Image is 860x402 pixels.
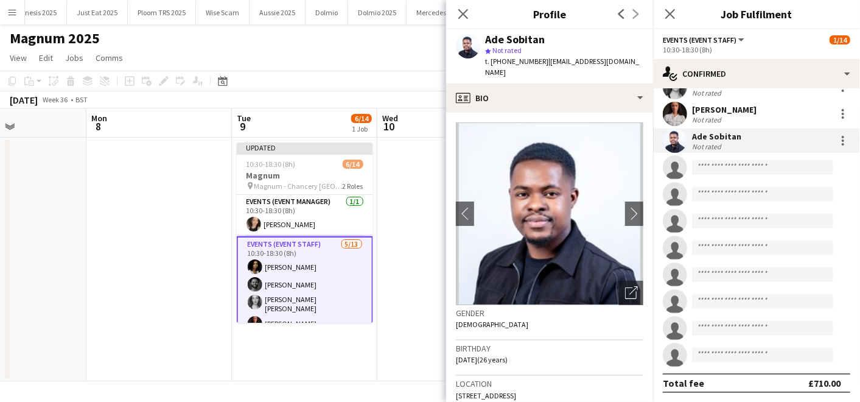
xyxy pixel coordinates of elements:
div: Not rated [692,142,724,151]
span: | [EMAIL_ADDRESS][DOMAIN_NAME] [485,57,639,77]
span: Week 36 [40,95,71,104]
button: Mercedes 2025 [407,1,472,24]
a: View [5,50,32,66]
span: 10:30-18:30 (8h) [246,160,296,169]
button: Dolmio 2025 [348,1,407,24]
span: Tue [237,113,251,124]
button: Just Eat 2025 [67,1,128,24]
span: Magnum - Chancery [GEOGRAPHIC_DATA] [254,182,343,191]
div: Not rated [692,88,724,97]
span: Not rated [492,46,522,55]
span: Wed [382,113,398,124]
div: Updated [237,143,373,152]
h3: Profile [446,6,653,22]
span: View [10,52,27,63]
div: Bio [446,83,653,113]
span: Events (Event Staff) [663,35,736,44]
span: 6/14 [351,114,372,123]
h1: Magnum 2025 [10,29,100,48]
a: Jobs [60,50,88,66]
h3: Birthday [456,343,643,354]
button: Events (Event Staff) [663,35,746,44]
div: Total fee [663,377,704,389]
img: Crew avatar or photo [456,122,643,305]
div: 10:30-18:30 (8h) [663,45,850,54]
div: Ade Sobitan [485,34,545,45]
h3: Job Fulfilment [653,6,860,22]
span: t. [PHONE_NUMBER] [485,57,548,66]
button: Genesis 2025 [7,1,67,24]
span: Edit [39,52,53,63]
div: BST [75,95,88,104]
div: [DATE] [10,94,38,106]
div: 1 Job [352,124,371,133]
h3: Magnum [237,170,373,181]
span: [STREET_ADDRESS] [456,391,516,400]
a: Edit [34,50,58,66]
button: Aussie 2025 [250,1,306,24]
span: 10 [380,119,398,133]
span: Comms [96,52,123,63]
a: Comms [91,50,128,66]
h3: Location [456,378,643,389]
button: Ploom TRS 2025 [128,1,196,24]
span: 1/14 [830,35,850,44]
div: Ade Sobitan [692,131,741,142]
span: Mon [91,113,107,124]
button: Dolmio [306,1,348,24]
span: Jobs [65,52,83,63]
span: 8 [89,119,107,133]
span: 9 [235,119,251,133]
div: Confirmed [653,59,860,88]
app-card-role: Events (Event Manager)1/110:30-18:30 (8h)[PERSON_NAME] [237,195,373,236]
span: 2 Roles [343,182,363,191]
div: Not rated [692,115,724,124]
span: 6/14 [343,160,363,169]
h3: Gender [456,308,643,319]
div: Open photos pop-in [619,281,643,305]
div: [PERSON_NAME] [692,104,757,115]
span: [DATE] (26 years) [456,355,508,364]
div: £710.00 [808,377,841,389]
app-job-card: Updated10:30-18:30 (8h)6/14Magnum Magnum - Chancery [GEOGRAPHIC_DATA]2 RolesEvents (Event Manager... [237,143,373,323]
span: [DEMOGRAPHIC_DATA] [456,320,528,329]
button: Wise Scam [196,1,250,24]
